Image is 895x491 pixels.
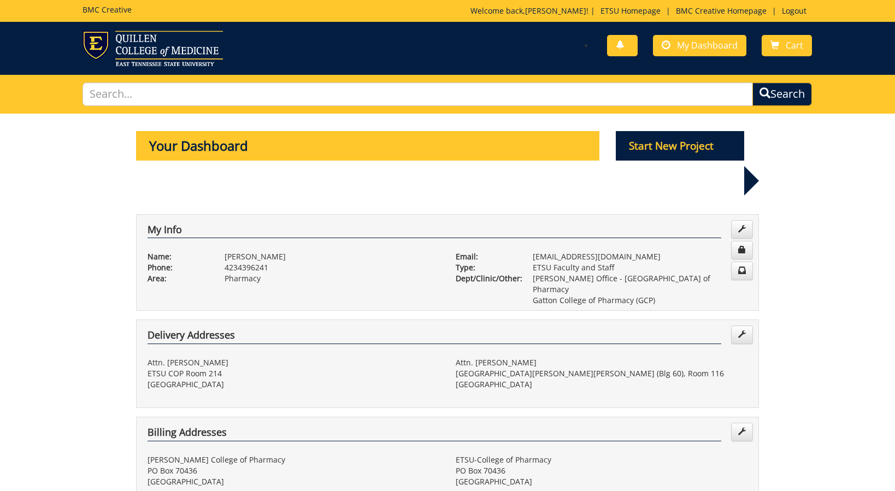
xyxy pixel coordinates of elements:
[456,368,747,379] p: [GEOGRAPHIC_DATA][PERSON_NAME][PERSON_NAME] (Blg 60), Room 116
[670,5,772,16] a: BMC Creative Homepage
[456,273,516,284] p: Dept/Clinic/Other:
[148,454,439,465] p: [PERSON_NAME] College of Pharmacy
[225,273,439,284] p: Pharmacy
[83,5,132,14] h5: BMC Creative
[148,379,439,390] p: [GEOGRAPHIC_DATA]
[148,427,721,441] h4: Billing Addresses
[83,82,753,106] input: Search...
[776,5,812,16] a: Logout
[533,262,747,273] p: ETSU Faculty and Staff
[148,357,439,368] p: Attn. [PERSON_NAME]
[731,241,753,259] a: Change Password
[456,465,747,476] p: PO Box 70436
[148,273,208,284] p: Area:
[470,5,812,16] p: Welcome back, ! | | |
[148,262,208,273] p: Phone:
[752,82,812,106] button: Search
[148,224,721,239] h4: My Info
[731,423,753,441] a: Edit Addresses
[148,330,721,344] h4: Delivery Addresses
[148,251,208,262] p: Name:
[456,357,747,368] p: Attn. [PERSON_NAME]
[456,262,516,273] p: Type:
[148,476,439,487] p: [GEOGRAPHIC_DATA]
[677,39,738,51] span: My Dashboard
[762,35,812,56] a: Cart
[595,5,666,16] a: ETSU Homepage
[83,31,223,66] img: ETSU logo
[525,5,586,16] a: [PERSON_NAME]
[731,262,753,280] a: Change Communication Preferences
[731,326,753,344] a: Edit Addresses
[786,39,803,51] span: Cart
[456,251,516,262] p: Email:
[533,273,747,295] p: [PERSON_NAME] Office - [GEOGRAPHIC_DATA] of Pharmacy
[225,251,439,262] p: [PERSON_NAME]
[731,220,753,239] a: Edit Info
[148,465,439,476] p: PO Box 70436
[533,295,747,306] p: Gatton College of Pharmacy (GCP)
[616,131,745,161] p: Start New Project
[456,454,747,465] p: ETSU-College of Pharmacy
[533,251,747,262] p: [EMAIL_ADDRESS][DOMAIN_NAME]
[148,368,439,379] p: ETSU COP Room 214
[225,262,439,273] p: 4234396241
[616,141,745,152] a: Start New Project
[456,379,747,390] p: [GEOGRAPHIC_DATA]
[653,35,746,56] a: My Dashboard
[456,476,747,487] p: [GEOGRAPHIC_DATA]
[136,131,599,161] p: Your Dashboard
